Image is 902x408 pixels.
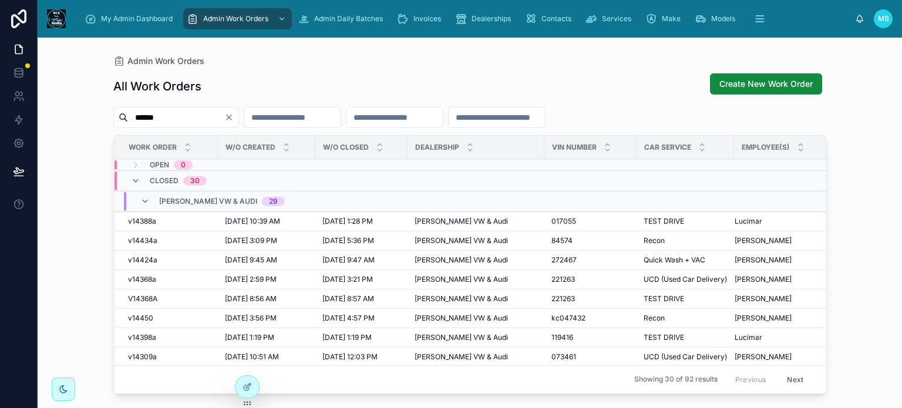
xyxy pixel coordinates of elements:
[128,294,211,304] a: V14368A
[735,236,823,245] a: [PERSON_NAME]
[551,313,585,323] span: kc047432
[322,275,400,284] a: [DATE] 3:21 PM
[735,255,792,265] span: [PERSON_NAME]
[322,333,400,342] a: [DATE] 1:19 PM
[225,352,279,362] span: [DATE] 10:51 AM
[551,294,575,304] span: 221263
[735,333,823,342] a: Lucimar
[128,236,157,245] span: v14434a
[735,275,792,284] span: [PERSON_NAME]
[127,55,204,67] span: Admin Work Orders
[128,275,211,284] a: v14368a
[113,78,201,95] h1: All Work Orders
[644,333,684,342] span: TEST DRIVE
[644,294,684,304] span: TEST DRIVE
[735,236,792,245] span: [PERSON_NAME]
[710,73,822,95] button: Create New Work Order
[225,333,308,342] a: [DATE] 1:19 PM
[415,255,537,265] a: [PERSON_NAME] VW & Audi
[551,236,630,245] a: 84574
[225,275,308,284] a: [DATE] 2:59 PM
[128,333,156,342] span: v14398a
[552,143,597,152] span: VIN Number
[225,255,308,265] a: [DATE] 9:45 AM
[521,8,580,29] a: Contacts
[322,294,374,304] span: [DATE] 8:57 AM
[129,143,177,152] span: Work Order
[415,236,508,245] span: [PERSON_NAME] VW & Audi
[322,275,373,284] span: [DATE] 3:21 PM
[322,294,400,304] a: [DATE] 8:57 AM
[415,275,537,284] a: [PERSON_NAME] VW & Audi
[322,333,372,342] span: [DATE] 1:19 PM
[415,294,508,304] span: [PERSON_NAME] VW & Audi
[225,352,308,362] a: [DATE] 10:51 AM
[582,8,640,29] a: Services
[878,14,889,23] span: MB
[128,255,211,265] a: v14424a
[128,236,211,245] a: v14434a
[269,197,278,206] div: 29
[128,352,211,362] a: v14309a
[294,8,391,29] a: Admin Daily Batches
[735,255,823,265] a: [PERSON_NAME]
[159,197,257,206] span: [PERSON_NAME] VW & Audi
[644,352,727,362] a: UCD (Used Car Delivery)
[225,255,277,265] span: [DATE] 9:45 AM
[128,275,156,284] span: v14368a
[551,333,630,342] a: 119416
[393,8,449,29] a: Invoices
[415,217,537,226] a: [PERSON_NAME] VW & Audi
[150,176,179,186] span: Closed
[415,313,508,323] span: [PERSON_NAME] VW & Audi
[225,333,274,342] span: [DATE] 1:19 PM
[644,255,727,265] a: Quick Wash + VAC
[634,375,718,385] span: Showing 30 of 92 results
[644,313,665,323] span: Recon
[415,236,537,245] a: [PERSON_NAME] VW & Audi
[644,236,727,245] a: Recon
[181,160,186,170] div: 0
[113,55,204,67] a: Admin Work Orders
[735,352,823,362] a: [PERSON_NAME]
[644,313,727,323] a: Recon
[322,352,378,362] span: [DATE] 12:03 PM
[644,143,691,152] span: Car Service
[735,294,823,304] a: [PERSON_NAME]
[322,217,400,226] a: [DATE] 1:28 PM
[735,313,823,323] a: [PERSON_NAME]
[128,217,156,226] span: v14388a
[735,217,762,226] span: Lucimar
[415,333,537,342] a: [PERSON_NAME] VW & Audi
[128,217,211,226] a: v14388a
[81,8,181,29] a: My Admin Dashboard
[322,255,375,265] span: [DATE] 9:47 AM
[47,9,66,28] img: App logo
[551,217,630,226] a: 017055
[322,217,373,226] span: [DATE] 1:28 PM
[644,255,705,265] span: Quick Wash + VAC
[415,217,508,226] span: [PERSON_NAME] VW & Audi
[128,255,157,265] span: v14424a
[415,294,537,304] a: [PERSON_NAME] VW & Audi
[322,255,400,265] a: [DATE] 9:47 AM
[322,313,400,323] a: [DATE] 4:57 PM
[644,275,727,284] a: UCD (Used Car Delivery)
[602,14,631,23] span: Services
[225,217,280,226] span: [DATE] 10:39 AM
[415,352,508,362] span: [PERSON_NAME] VW & Audi
[642,8,689,29] a: Make
[551,275,630,284] a: 221263
[190,176,200,186] div: 30
[75,6,855,32] div: scrollable content
[415,313,537,323] a: [PERSON_NAME] VW & Audi
[150,160,169,170] span: Open
[644,294,727,304] a: TEST DRIVE
[225,217,308,226] a: [DATE] 10:39 AM
[735,333,762,342] span: Lucimar
[735,352,792,362] span: [PERSON_NAME]
[225,313,308,323] a: [DATE] 3:56 PM
[225,236,308,245] a: [DATE] 3:09 PM
[735,294,792,304] span: [PERSON_NAME]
